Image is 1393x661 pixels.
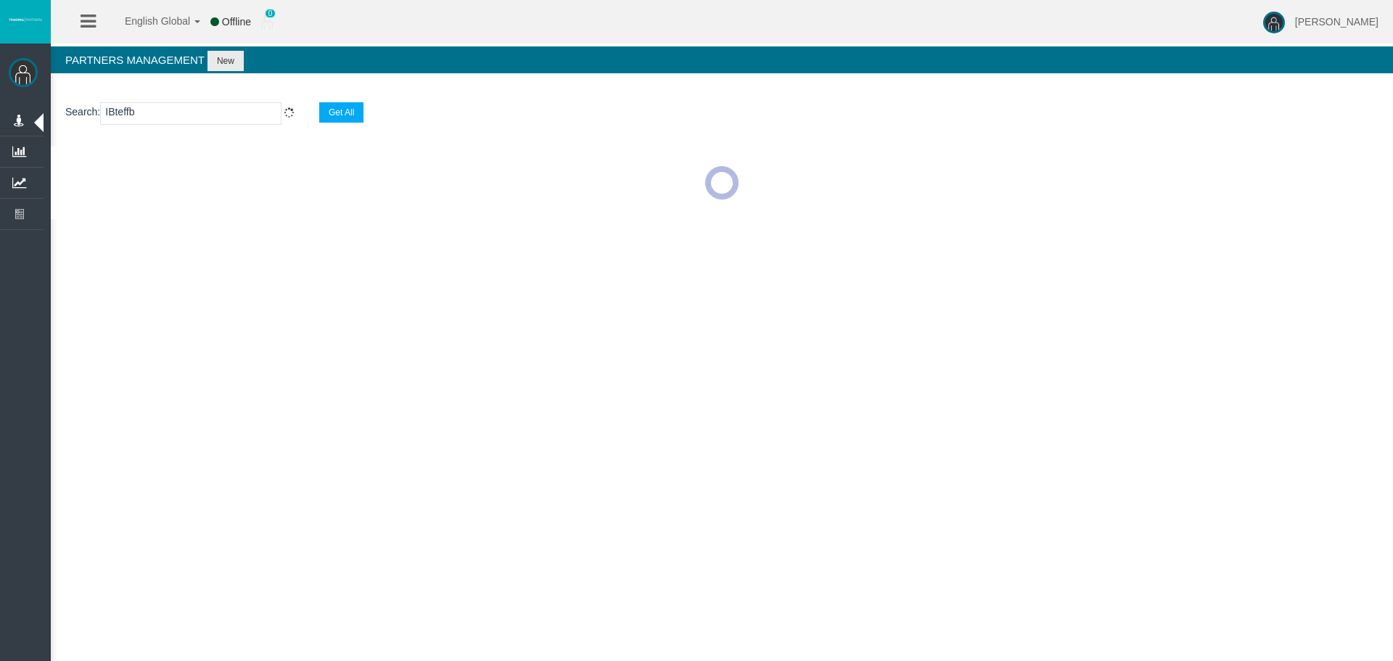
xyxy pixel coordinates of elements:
span: Partners Management [65,54,205,66]
span: Offline [222,16,251,28]
label: Search [65,104,97,120]
p: : [65,102,1378,125]
span: [PERSON_NAME] [1295,16,1378,28]
img: user-image [1263,12,1285,33]
span: English Global [106,15,190,27]
img: logo.svg [7,17,44,22]
img: user_small.png [261,15,273,30]
span: 0 [265,9,276,18]
button: New [207,51,244,71]
button: Get All [319,102,363,123]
